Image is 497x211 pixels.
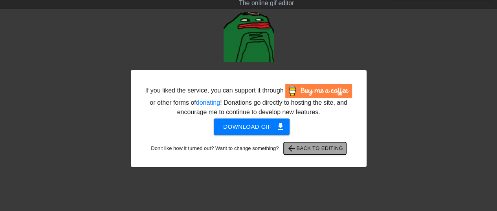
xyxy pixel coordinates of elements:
button: Download gif [214,118,290,135]
span: get_app [276,122,285,131]
span: Back to Editing [287,144,343,153]
span: Download gif [223,122,280,132]
img: yRZtXz6U.gif [224,12,274,62]
a: Download gif [207,123,290,130]
button: Back to Editing [284,142,346,155]
a: donating [196,99,220,106]
div: Don't like how it turned out? Want to change something? [143,142,354,155]
img: Buy Me A Coffee [285,84,352,98]
span: arrow_back [287,144,296,153]
div: If you liked the service, you can support it through or other forms of ! Donations go directly to... [145,84,353,117]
